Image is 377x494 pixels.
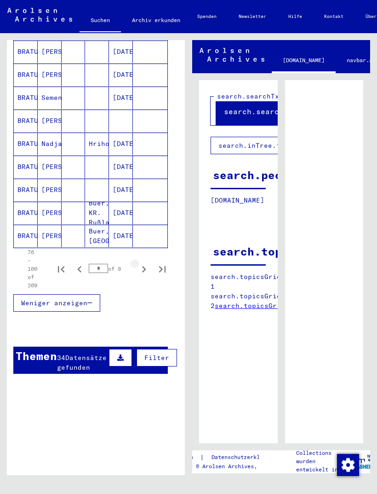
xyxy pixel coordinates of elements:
button: Last page [153,260,171,278]
button: Weniger anzeigen [13,294,100,312]
a: Hilfe [277,6,313,28]
span: Weniger anzeigen [21,299,87,307]
p: [DOMAIN_NAME] [211,196,266,205]
mat-cell: [PERSON_NAME] [38,64,62,86]
span: search.searchButton [224,107,311,116]
a: Kontakt [313,6,354,28]
mat-cell: BRATUS [14,225,38,247]
mat-label: search.searchTxt [217,92,283,100]
mat-cell: [PERSON_NAME] [38,156,62,178]
img: yv_logo.png [342,450,377,473]
p: wurden entwickelt in Partnerschaft mit [296,457,348,490]
button: search.searchButton [216,97,321,125]
a: Datenschutzerklärung [204,453,287,462]
span: Datensätze gefunden [57,354,107,372]
mat-cell: [DATE] [109,179,133,201]
div: Themen [16,348,57,364]
mat-cell: BRATUS [14,64,38,86]
button: Previous page [70,260,89,278]
mat-cell: [DATE] [109,202,133,224]
mat-cell: BRATUS [14,156,38,178]
mat-cell: BRATUS [14,179,38,201]
mat-cell: BRATUS [14,202,38,224]
mat-cell: [PERSON_NAME] [38,179,62,201]
div: search.topics [213,243,303,260]
mat-cell: [PERSON_NAME] [38,110,62,132]
mat-cell: [PERSON_NAME] [38,202,62,224]
mat-cell: [DATE] [109,156,133,178]
a: [DOMAIN_NAME] [272,49,336,73]
mat-cell: [DATE] [109,87,133,109]
button: Filter [137,349,177,366]
mat-cell: Hrihozewka [85,133,109,155]
p: Copyright © Arolsen Archives, 2021 [164,462,287,471]
mat-cell: BRATUS [14,110,38,132]
mat-cell: BRATUS [14,41,38,63]
a: Spenden [186,6,228,28]
div: of 9 [89,264,135,273]
button: First page [52,260,70,278]
p: search.topicsGrid.help-1 search.topicsGrid.help-2 search.topicsGrid.manually. [211,272,266,311]
a: search.topicsGrid.archiveTree [215,302,335,310]
mat-cell: [PERSON_NAME] [38,41,62,63]
mat-cell: BRATUS [14,133,38,155]
mat-cell: Buer, KR. Rußland [85,202,109,224]
div: 76 – 100 of 209 [28,248,37,290]
img: Zustimmung ändern [337,454,359,476]
button: search.inTree.treeFilter [211,137,329,154]
mat-cell: [DATE] [109,41,133,63]
mat-cell: BRATUS [14,87,38,109]
img: Arolsen_neg.svg [200,48,264,62]
mat-cell: Nadja [38,133,62,155]
mat-cell: Buer, [GEOGRAPHIC_DATA] [85,225,109,247]
mat-cell: Semen [38,87,62,109]
mat-cell: [DATE] [109,225,133,247]
mat-cell: [DATE] [109,64,133,86]
a: Newsletter [228,6,277,28]
span: Filter [144,354,169,362]
mat-cell: [DATE] [109,133,133,155]
mat-cell: [PERSON_NAME] [38,225,62,247]
span: 34 [57,354,65,362]
a: Archiv erkunden [121,9,191,31]
a: Suchen [80,9,121,33]
img: Arolsen_neg.svg [7,8,72,22]
div: | [164,453,287,462]
div: search.people [213,167,303,183]
button: Next page [135,260,153,278]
